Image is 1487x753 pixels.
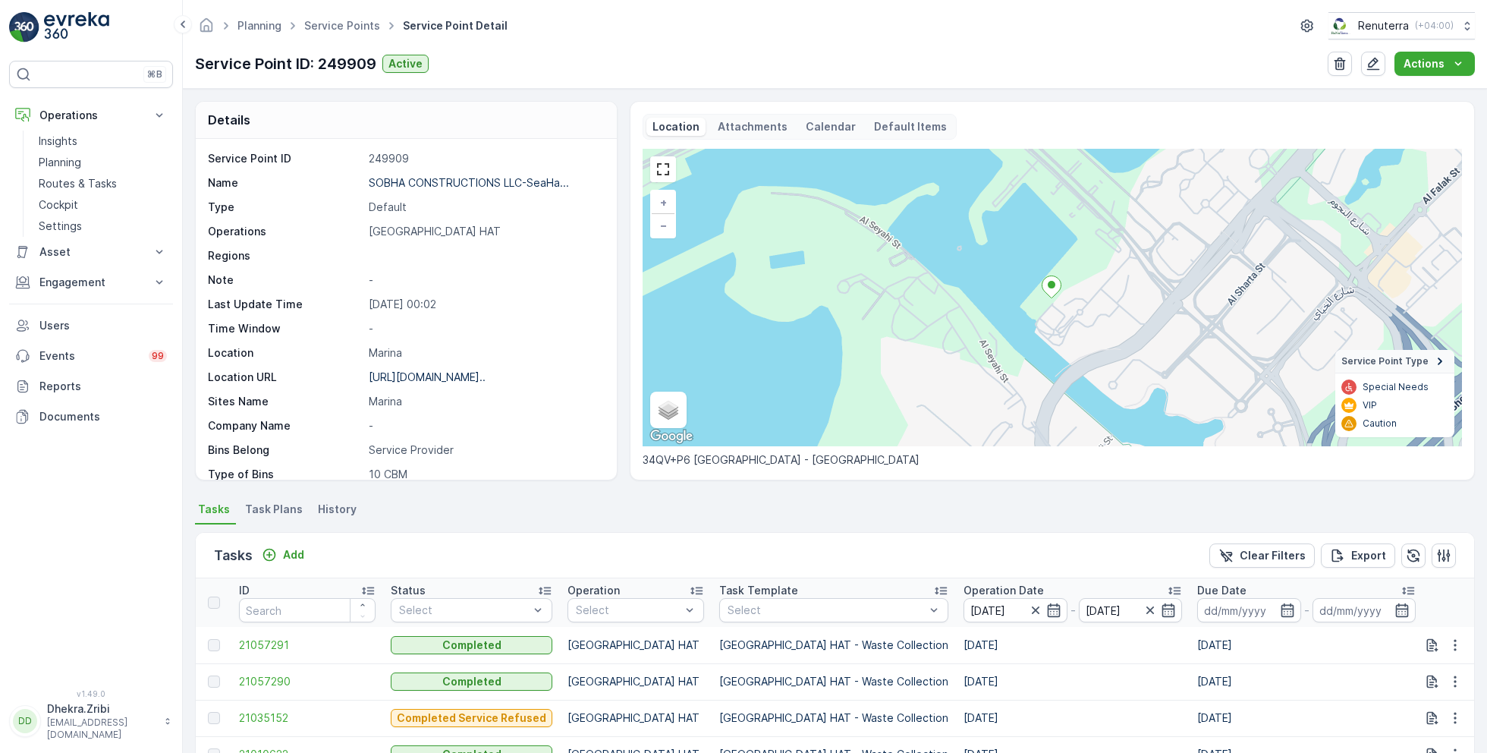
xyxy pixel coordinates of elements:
[646,427,696,446] img: Google
[560,700,712,736] td: [GEOGRAPHIC_DATA] HAT
[239,710,376,726] a: 21035152
[13,709,37,733] div: DD
[652,119,699,134] p: Location
[1321,543,1395,568] button: Export
[208,248,363,263] p: Regions
[9,100,173,131] button: Operations
[39,275,143,290] p: Engagement
[208,200,363,215] p: Type
[369,370,486,383] p: [URL][DOMAIN_NAME]..
[304,19,380,32] a: Service Points
[1394,52,1475,76] button: Actions
[208,297,363,312] p: Last Update Time
[198,502,230,517] span: Tasks
[400,18,511,33] span: Service Point Detail
[39,155,81,170] p: Planning
[1190,700,1423,736] td: [DATE]
[652,214,674,237] a: Zoom Out
[646,427,696,446] a: Open this area in Google Maps (opens a new window)
[208,467,363,482] p: Type of Bins
[239,583,250,598] p: ID
[369,418,601,433] p: -
[369,151,601,166] p: 249909
[719,583,798,598] p: Task Template
[1404,56,1445,71] p: Actions
[208,394,363,409] p: Sites Name
[399,603,529,618] p: Select
[652,191,674,214] a: Zoom In
[9,371,173,402] a: Reports
[660,196,667,209] span: +
[1358,18,1409,33] p: Renuterra
[369,297,601,312] p: [DATE] 00:02
[208,111,250,129] p: Details
[964,598,1067,622] input: dd/mm/yyyy
[208,712,220,724] div: Toggle Row Selected
[33,216,173,237] a: Settings
[39,219,82,234] p: Settings
[567,583,620,598] p: Operation
[1363,417,1397,430] p: Caution
[239,674,376,689] a: 21057290
[1304,601,1309,619] p: -
[208,676,220,688] div: Toggle Row Selected
[660,219,668,232] span: −
[9,237,173,267] button: Asset
[369,224,601,239] p: [GEOGRAPHIC_DATA] HAT
[39,318,167,333] p: Users
[369,467,601,482] p: 10 CBM
[1240,548,1306,563] p: Clear Filters
[283,547,304,562] p: Add
[369,443,601,458] p: Service Provider
[195,52,376,75] p: Service Point ID: 249909
[147,68,162,80] p: ⌘B
[39,197,78,213] p: Cockpit
[1070,601,1076,619] p: -
[956,627,1190,663] td: [DATE]
[237,19,281,32] a: Planning
[874,119,947,134] p: Default Items
[208,175,363,191] p: Name
[208,151,363,166] p: Service Point ID
[47,701,156,717] p: Dhekra.Zribi
[1341,355,1429,367] span: Service Point Type
[369,345,601,361] p: Marina
[208,273,363,288] p: Note
[728,603,925,618] p: Select
[1351,548,1386,563] p: Export
[1335,350,1454,373] summary: Service Point Type
[208,443,363,458] p: Bins Belong
[39,409,167,424] p: Documents
[1190,627,1423,663] td: [DATE]
[9,689,173,698] span: v 1.49.0
[391,709,552,727] button: Completed Service Refused
[33,173,173,194] a: Routes & Tasks
[39,244,143,260] p: Asset
[391,636,552,654] button: Completed
[47,717,156,741] p: [EMAIL_ADDRESS][DOMAIN_NAME]
[39,176,117,191] p: Routes & Tasks
[9,341,173,371] a: Events99
[1328,17,1352,34] img: Screenshot_2024-07-26_at_13.33.01.png
[442,674,501,689] p: Completed
[1197,583,1247,598] p: Due Date
[33,152,173,173] a: Planning
[1363,399,1377,411] p: VIP
[442,638,501,653] p: Completed
[9,402,173,432] a: Documents
[9,12,39,43] img: logo
[1415,20,1454,32] p: ( +04:00 )
[382,55,429,73] button: Active
[1079,598,1183,622] input: dd/mm/yyyy
[652,393,685,427] a: Layers
[33,194,173,216] a: Cockpit
[806,119,856,134] p: Calendar
[1197,598,1301,622] input: dd/mm/yyyy
[369,273,601,288] p: -
[9,310,173,341] a: Users
[397,710,546,726] p: Completed Service Refused
[39,134,77,149] p: Insights
[239,638,376,653] a: 21057291
[239,598,376,622] input: Search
